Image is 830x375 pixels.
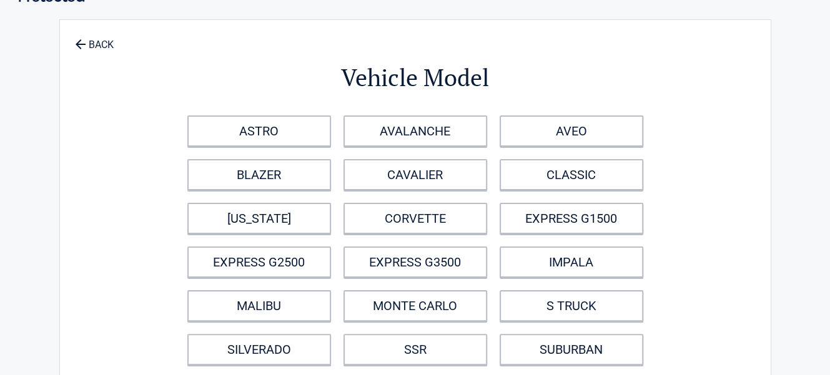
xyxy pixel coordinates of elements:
a: EXPRESS G2500 [187,246,331,278]
a: AVEO [500,115,643,147]
h2: Vehicle Model [129,62,702,94]
a: CORVETTE [343,203,487,234]
a: CAVALIER [343,159,487,190]
a: EXPRESS G3500 [343,246,487,278]
a: MALIBU [187,290,331,321]
a: BLAZER [187,159,331,190]
a: S TRUCK [500,290,643,321]
a: EXPRESS G1500 [500,203,643,234]
a: IMPALA [500,246,643,278]
a: BACK [72,28,116,50]
a: AVALANCHE [343,115,487,147]
a: SSR [343,334,487,365]
a: CLASSIC [500,159,643,190]
a: MONTE CARLO [343,290,487,321]
a: SILVERADO [187,334,331,365]
a: ASTRO [187,115,331,147]
a: SUBURBAN [500,334,643,365]
a: [US_STATE] [187,203,331,234]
